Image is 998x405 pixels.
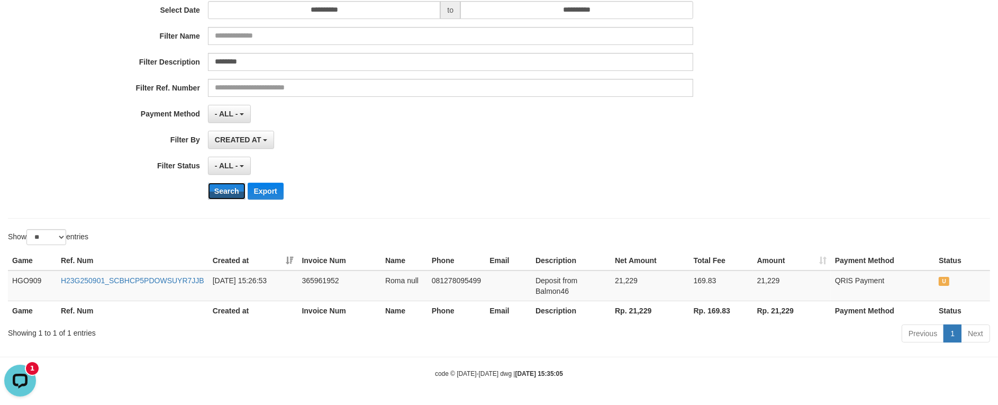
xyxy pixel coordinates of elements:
[215,110,238,118] span: - ALL -
[208,105,251,123] button: - ALL -
[381,301,428,320] th: Name
[943,325,961,343] a: 1
[8,323,408,338] div: Showing 1 to 1 of 1 entries
[902,325,944,343] a: Previous
[26,2,39,14] div: new message indicator
[4,4,36,36] button: Open LiveChat chat widget
[215,136,261,144] span: CREATED AT
[515,370,563,377] strong: [DATE] 15:35:05
[298,271,382,301] td: 365961952
[381,271,428,301] td: Roma null
[8,301,57,320] th: Game
[531,251,611,271] th: Description
[428,301,485,320] th: Phone
[298,301,382,320] th: Invoice Num
[531,271,611,301] td: Deposit from Balmon46
[831,271,935,301] td: QRIS Payment
[753,271,831,301] td: 21,229
[208,157,251,175] button: - ALL -
[435,370,563,377] small: code © [DATE]-[DATE] dwg |
[208,271,298,301] td: [DATE] 15:26:53
[8,271,57,301] td: HGO909
[428,271,485,301] td: 081278095499
[831,251,935,271] th: Payment Method
[381,251,428,271] th: Name
[57,251,208,271] th: Ref. Num
[611,271,689,301] td: 21,229
[961,325,990,343] a: Next
[485,251,531,271] th: Email
[208,131,275,149] button: CREATED AT
[753,301,831,320] th: Rp. 21,229
[689,301,753,320] th: Rp. 169.83
[689,271,753,301] td: 169.83
[26,229,66,245] select: Showentries
[611,301,689,320] th: Rp. 21,229
[753,251,831,271] th: Amount: activate to sort column ascending
[57,301,208,320] th: Ref. Num
[611,251,689,271] th: Net Amount
[485,301,531,320] th: Email
[935,251,990,271] th: Status
[440,1,460,19] span: to
[208,183,246,200] button: Search
[531,301,611,320] th: Description
[298,251,382,271] th: Invoice Num
[208,251,298,271] th: Created at: activate to sort column ascending
[689,251,753,271] th: Total Fee
[8,251,57,271] th: Game
[208,301,298,320] th: Created at
[935,301,990,320] th: Status
[831,301,935,320] th: Payment Method
[248,183,284,200] button: Export
[61,276,204,285] a: H23G250901_SCBHCP5PDOWSUYR7JJB
[939,277,949,286] span: UNPAID
[215,161,238,170] span: - ALL -
[428,251,485,271] th: Phone
[8,229,88,245] label: Show entries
